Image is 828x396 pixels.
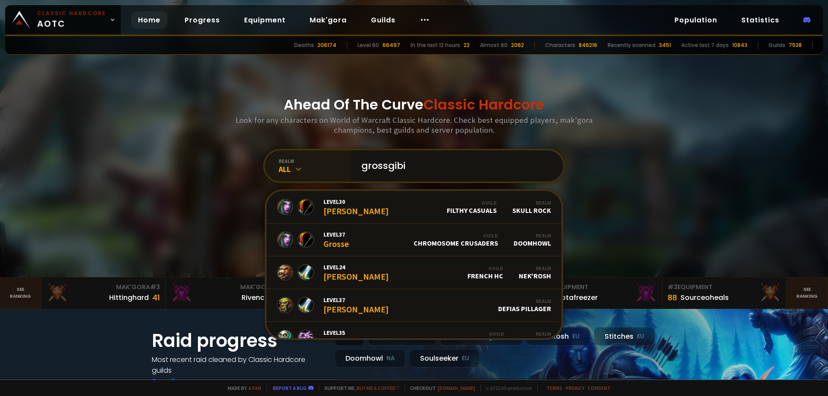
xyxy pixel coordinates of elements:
div: In the last 12 hours [411,41,460,49]
div: Guild [447,200,497,206]
small: EU [462,354,469,363]
a: #2Equipment88Notafreezer [538,278,662,309]
div: Guild [477,331,504,337]
a: Consent [588,385,611,391]
input: Search a character... [356,150,553,181]
div: Chromosome Crusaders [414,232,498,247]
a: Level37GrosseGuildChromosome CrusadersRealmDoomhowl [267,224,561,256]
a: Statistics [734,11,786,29]
div: Guild [414,232,498,239]
a: Buy me a coffee [357,385,399,391]
div: Defias Pillager [498,298,551,313]
div: realm [279,158,351,164]
div: Realm [514,232,551,239]
a: #3Equipment88Sourceoheals [662,278,787,309]
h4: Most recent raid cleaned by Classic Hardcore guilds [152,354,324,376]
div: Hittinghard [109,292,149,303]
a: Level24[PERSON_NAME]GuildFrench HCRealmNek'Rosh [267,256,561,289]
h3: Look for any characters on World of Warcraft Classic Hardcore. Check best equipped players, mak'g... [232,115,596,135]
div: Nek'Rosh [519,265,551,280]
div: [PERSON_NAME] [323,198,389,216]
div: Active last 7 days [681,41,729,49]
div: Stitches [520,331,551,346]
div: Skull Rock [512,200,551,215]
div: Nek'Rosh [526,327,590,346]
div: 88 [668,292,677,303]
div: Rivench [241,292,269,303]
div: Realm [520,331,551,337]
a: Privacy [566,385,584,391]
span: Level 37 [323,296,389,304]
a: [DOMAIN_NAME] [438,385,475,391]
div: Doomhowl [335,349,406,368]
div: All [279,164,351,174]
div: Deaths [294,41,314,49]
div: Soulseeker [409,349,480,368]
div: French HC [467,265,503,280]
div: Mak'Gora [47,283,160,292]
div: [PERSON_NAME] [323,263,389,282]
div: 846216 [579,41,597,49]
div: Doomhowl [514,232,551,247]
div: Guilds [768,41,785,49]
div: 206174 [317,41,336,49]
div: 66497 [383,41,400,49]
div: Equipment [543,283,657,292]
a: Level37[PERSON_NAME]RealmDefias Pillager [267,289,561,322]
span: Level 37 [323,231,349,238]
div: Level 60 [358,41,379,49]
div: Recently scanned [608,41,655,49]
small: EU [572,332,580,341]
small: EU [637,332,644,341]
a: Home [131,11,167,29]
a: Population [668,11,724,29]
div: Grosse [323,231,349,249]
a: Report a bug [273,385,307,391]
div: Almost 60 [480,41,508,49]
div: Guild [467,265,503,271]
div: 22 [464,41,470,49]
span: v. d752d5 - production [480,385,532,391]
div: Sourceoheals [681,292,729,303]
div: Stitches [594,327,655,346]
a: Level30[PERSON_NAME]GuildFilthy CasualsRealmSkull Rock [267,191,561,224]
a: See all progress [152,376,208,386]
div: Realm [512,200,551,206]
span: Checkout [405,385,475,391]
div: Characters [545,41,575,49]
div: 3451 [659,41,671,49]
small: Classic Hardcore [37,9,106,17]
small: NA [386,354,395,363]
div: Realm [498,298,551,304]
h1: Ahead Of The Curve [284,94,544,115]
span: # 3 [668,283,677,291]
a: Seeranking [787,278,828,309]
h1: Raid progress [152,327,324,354]
div: 10843 [732,41,747,49]
a: Terms [546,385,562,391]
a: Level35[PERSON_NAME]GuildLeaningRealmStitches [267,322,561,355]
span: # 3 [150,283,160,291]
div: Leaning [477,331,504,346]
div: Mak'Gora [171,283,284,292]
span: Level 35 [323,329,389,337]
a: Guilds [364,11,402,29]
a: Mak'Gora#3Hittinghard41 [41,278,166,309]
span: AOTC [37,9,106,30]
a: Classic HardcoreAOTC [5,5,121,34]
div: [PERSON_NAME] [323,296,389,315]
div: 7538 [789,41,802,49]
span: Classic Hardcore [423,95,544,114]
div: 41 [152,292,160,303]
div: [PERSON_NAME] [323,329,389,347]
div: Filthy Casuals [447,200,497,215]
span: Level 24 [323,263,389,271]
span: Level 30 [323,198,389,206]
a: Equipment [237,11,292,29]
div: Equipment [668,283,781,292]
a: Mak'gora [303,11,354,29]
div: 2062 [511,41,524,49]
a: Progress [178,11,227,29]
span: Made by [223,385,261,391]
span: Support me, [319,385,399,391]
